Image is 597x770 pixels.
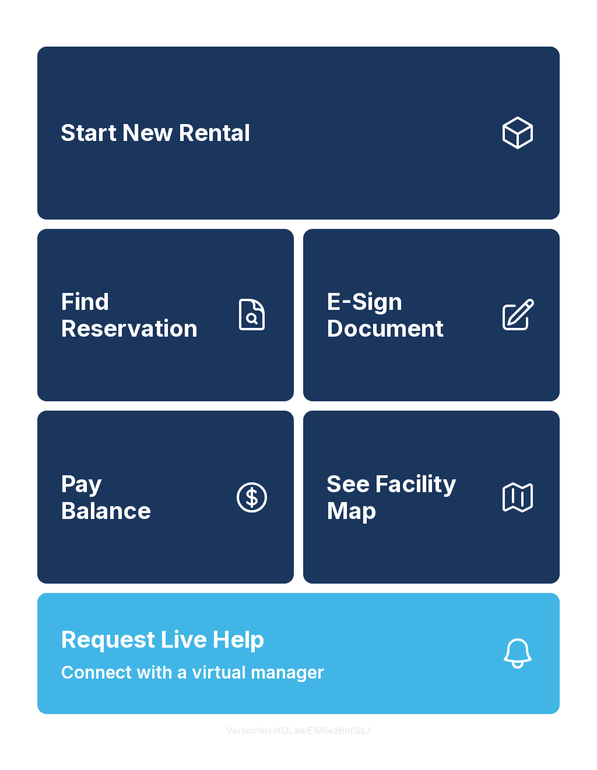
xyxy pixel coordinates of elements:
[37,47,560,220] a: Start New Rental
[303,411,560,584] button: See Facility Map
[37,229,294,402] a: Find Reservation
[61,119,250,146] span: Start New Rental
[303,229,560,402] a: E-Sign Document
[37,593,560,714] button: Request Live HelpConnect with a virtual manager
[61,622,265,657] span: Request Live Help
[61,471,151,524] span: Pay Balance
[217,714,380,747] button: VersionkrrefDLawElMlwz8nfSsJ
[61,659,324,686] span: Connect with a virtual manager
[37,411,294,584] button: PayBalance
[326,288,490,341] span: E-Sign Document
[61,288,224,341] span: Find Reservation
[326,471,490,524] span: See Facility Map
